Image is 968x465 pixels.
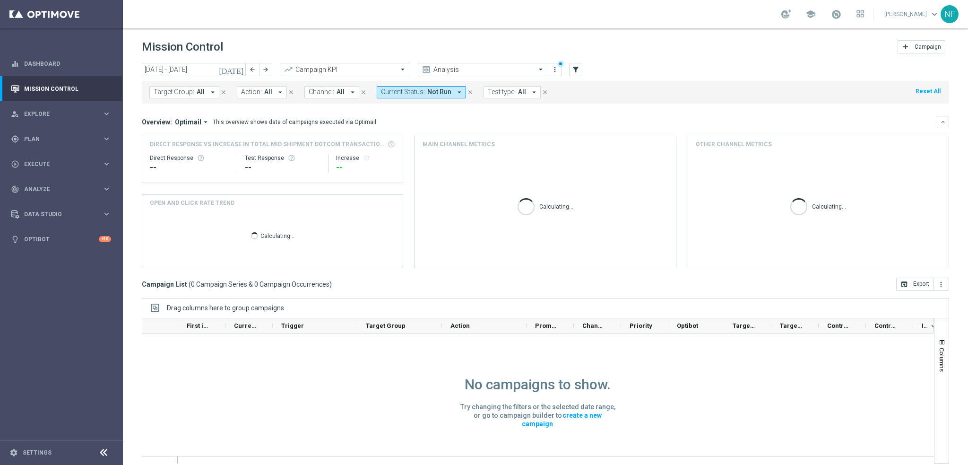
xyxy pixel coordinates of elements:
[359,87,368,97] button: close
[11,135,19,143] i: gps_fixed
[539,202,573,211] p: Calculating...
[363,154,371,162] i: refresh
[582,322,605,329] span: Channel
[518,88,526,96] span: All
[360,89,367,96] i: close
[262,66,269,73] i: arrow_forward
[329,280,332,289] span: )
[467,89,474,96] i: close
[366,322,406,329] span: Target Group
[484,86,541,98] button: Test type: All arrow_drop_down
[10,211,112,218] div: Data Studio keyboard_arrow_right
[11,227,111,252] div: Optibot
[630,322,652,329] span: Priority
[219,65,244,74] i: [DATE]
[10,160,112,168] button: play_circle_outline Execute keyboard_arrow_right
[150,140,385,149] span: Direct Response VS Increase In Total Mid Shipment Dotcom Transaction Amount
[102,159,111,168] i: keyboard_arrow_right
[11,210,102,219] div: Data Studio
[167,304,284,312] span: Drag columns here to group campaigns
[280,63,410,76] ng-select: Campaign KPI
[541,87,549,97] button: close
[281,322,304,329] span: Trigger
[922,322,927,329] span: Increase
[530,88,538,97] i: arrow_drop_down
[99,236,111,242] div: +10
[150,162,229,173] div: --
[150,199,234,207] h4: OPEN AND CLICK RATE TREND
[142,40,223,54] h1: Mission Control
[167,304,284,312] div: Row Groups
[733,322,755,329] span: Targeted Customers
[213,118,376,126] div: This overview shows data of campaigns executed via Optimail
[381,88,425,96] span: Current Status:
[24,186,102,192] span: Analyze
[234,322,257,329] span: Current Status
[11,135,102,143] div: Plan
[24,136,102,142] span: Plan
[465,376,611,393] h1: No campaigns to show.
[940,119,946,125] i: keyboard_arrow_down
[902,43,909,51] i: add
[550,64,560,75] button: more_vert
[418,63,548,76] ng-select: Analysis
[874,322,897,329] span: Control Response Rate
[11,185,19,193] i: track_changes
[142,63,246,76] input: Select date range
[201,118,210,126] i: arrow_drop_down
[10,236,112,243] div: lightbulb Optibot +10
[450,322,470,329] span: Action
[11,60,19,68] i: equalizer
[535,322,558,329] span: Promotions
[915,44,941,50] span: Campaign
[915,86,942,97] button: Reset All
[883,7,941,21] a: [PERSON_NAME]keyboard_arrow_down
[11,160,19,168] i: play_circle_outline
[288,89,294,96] i: close
[245,162,320,173] div: --
[142,118,172,126] h3: Overview:
[102,134,111,143] i: keyboard_arrow_right
[336,154,395,162] div: Increase
[24,211,102,217] span: Data Studio
[102,184,111,193] i: keyboard_arrow_right
[309,88,334,96] span: Channel:
[423,140,495,149] h4: Main channel metrics
[805,9,816,19] span: school
[24,76,111,101] a: Mission Control
[276,88,285,97] i: arrow_drop_down
[245,154,320,162] div: Test Response
[460,403,616,428] p: Try changing the filters or the selected date range, or go to campaign builder to
[191,280,329,289] span: 0 Campaign Series & 0 Campaign Occurrences
[219,87,228,97] button: close
[259,63,272,76] button: arrow_forward
[172,118,213,126] button: Optimail arrow_drop_down
[11,185,102,193] div: Analyze
[337,88,345,96] span: All
[569,63,582,76] button: filter_alt
[10,135,112,143] button: gps_fixed Plan keyboard_arrow_right
[11,160,102,168] div: Execute
[23,450,52,456] a: Settings
[10,60,112,68] button: equalizer Dashboard
[542,89,548,96] i: close
[241,88,262,96] span: Action:
[11,110,19,118] i: person_search
[11,235,19,244] i: lightbulb
[11,110,102,118] div: Explore
[197,88,205,96] span: All
[208,88,217,97] i: arrow_drop_down
[10,85,112,93] button: Mission Control
[187,322,209,329] span: First in Range
[929,9,940,19] span: keyboard_arrow_down
[677,322,698,329] span: Optibot
[102,210,111,219] i: keyboard_arrow_right
[898,40,945,53] button: add Campaign
[455,88,464,97] i: arrow_drop_down
[466,87,475,97] button: close
[287,87,295,97] button: close
[237,86,287,98] button: Action: All arrow_drop_down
